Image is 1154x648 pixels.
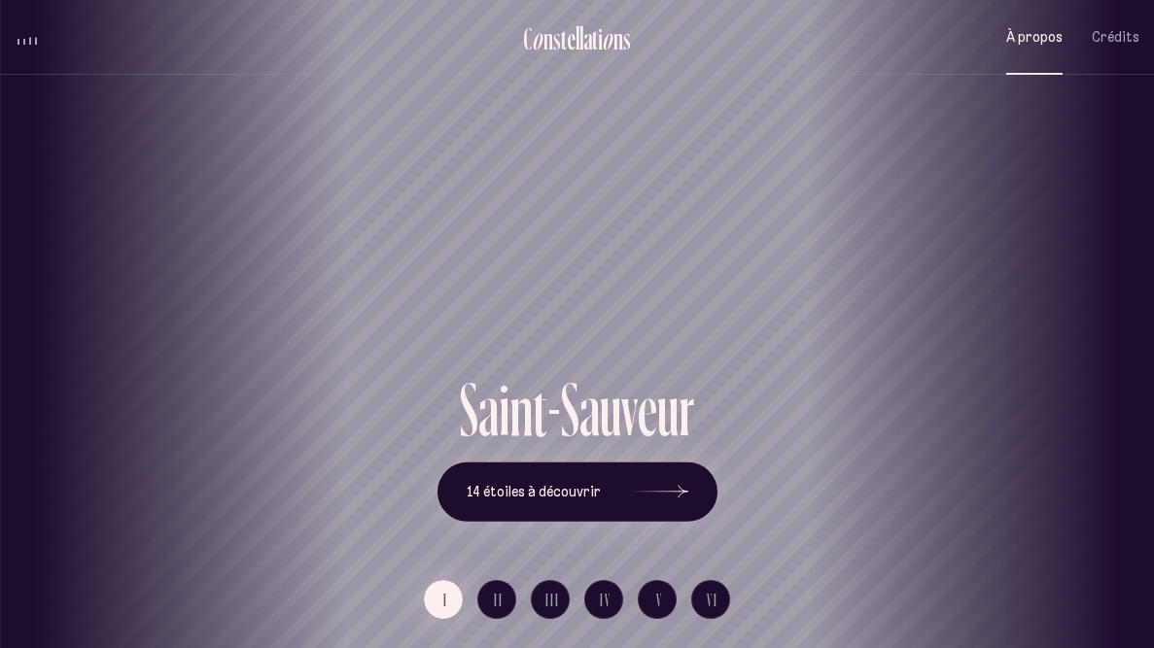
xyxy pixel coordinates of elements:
button: Crédits [1092,15,1139,60]
div: a [478,371,499,447]
div: n [509,371,533,447]
span: I [443,592,448,608]
div: t [533,371,547,447]
div: a [579,371,600,447]
div: n [613,22,623,54]
div: S [460,371,478,447]
div: e [638,371,657,447]
button: VI [691,580,730,619]
button: volume audio [15,27,40,48]
div: t [592,22,598,54]
div: l [579,22,583,54]
span: Crédits [1092,29,1139,46]
div: s [553,22,561,54]
div: o [602,22,613,54]
span: V [656,592,663,608]
span: À propos [1006,29,1063,46]
div: n [543,22,553,54]
div: i [598,22,603,54]
div: r [679,371,694,447]
div: t [561,22,567,54]
span: III [545,592,560,608]
div: i [499,371,509,447]
button: À propos [1006,15,1063,60]
button: IV [584,580,623,619]
div: e [567,22,576,54]
span: VI [707,592,718,608]
div: C [523,22,532,54]
button: I [424,580,463,619]
div: v [621,371,638,447]
button: V [638,580,677,619]
span: IV [600,592,612,608]
span: II [494,592,504,608]
div: u [600,371,621,447]
div: s [623,22,631,54]
div: o [532,22,543,54]
div: u [657,371,679,447]
button: II [477,580,516,619]
div: - [547,371,561,447]
div: a [583,22,592,54]
button: 14 étoiles à découvrir [437,461,717,521]
button: III [531,580,570,619]
div: S [561,371,579,447]
span: 14 étoiles à découvrir [467,484,601,499]
div: l [576,22,579,54]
